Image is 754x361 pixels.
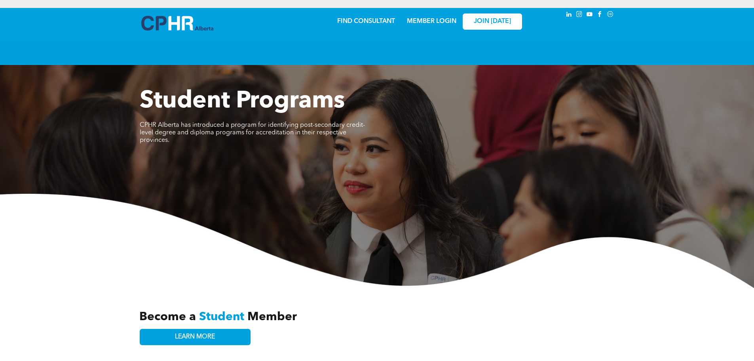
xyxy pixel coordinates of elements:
a: linkedin [565,10,574,21]
a: LEARN MORE [140,329,251,345]
span: JOIN [DATE] [474,18,511,25]
a: youtube [585,10,594,21]
span: CPHR Alberta has introduced a program for identifying post-secondary credit-level degree and dipl... [140,122,365,143]
a: MEMBER LOGIN [407,18,456,25]
a: instagram [575,10,584,21]
span: Member [247,311,297,323]
span: Student [199,311,244,323]
span: Student Programs [140,90,345,113]
span: Become a [139,311,196,323]
span: LEARN MORE [175,333,215,341]
a: JOIN [DATE] [463,13,522,30]
a: Social network [606,10,615,21]
img: A blue and white logo for cp alberta [141,16,213,31]
a: FIND CONSULTANT [337,18,395,25]
a: facebook [596,10,604,21]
